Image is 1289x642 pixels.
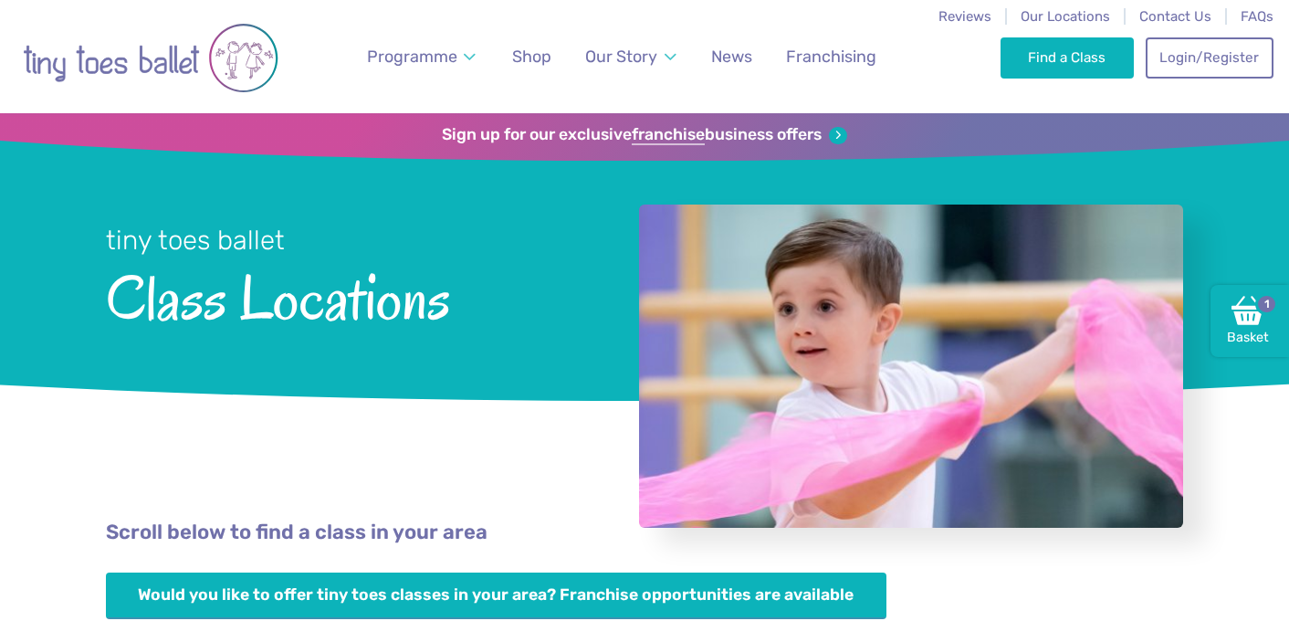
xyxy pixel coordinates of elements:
a: Login/Register [1146,37,1273,78]
span: Our Story [585,47,657,66]
a: Shop [504,37,560,78]
a: Franchising [778,37,885,78]
a: Our Locations [1021,8,1110,25]
span: Class Locations [106,258,591,332]
a: Contact Us [1139,8,1211,25]
span: Franchising [786,47,876,66]
small: tiny toes ballet [106,225,285,256]
a: Sign up for our exclusivefranchisebusiness offers [442,125,846,145]
span: 1 [1255,293,1277,315]
img: tiny toes ballet [23,12,278,104]
span: Programme [367,47,457,66]
a: Would you like to offer tiny toes classes in your area? Franchise opportunities are available [106,573,886,619]
p: Scroll below to find a class in your area [106,519,1183,547]
span: News [711,47,752,66]
a: Basket1 [1210,285,1289,358]
a: Reviews [938,8,991,25]
a: FAQs [1241,8,1273,25]
strong: franchise [632,125,705,145]
a: Find a Class [1001,37,1135,78]
a: Programme [359,37,485,78]
span: Shop [512,47,551,66]
a: News [703,37,760,78]
a: Our Story [577,37,685,78]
